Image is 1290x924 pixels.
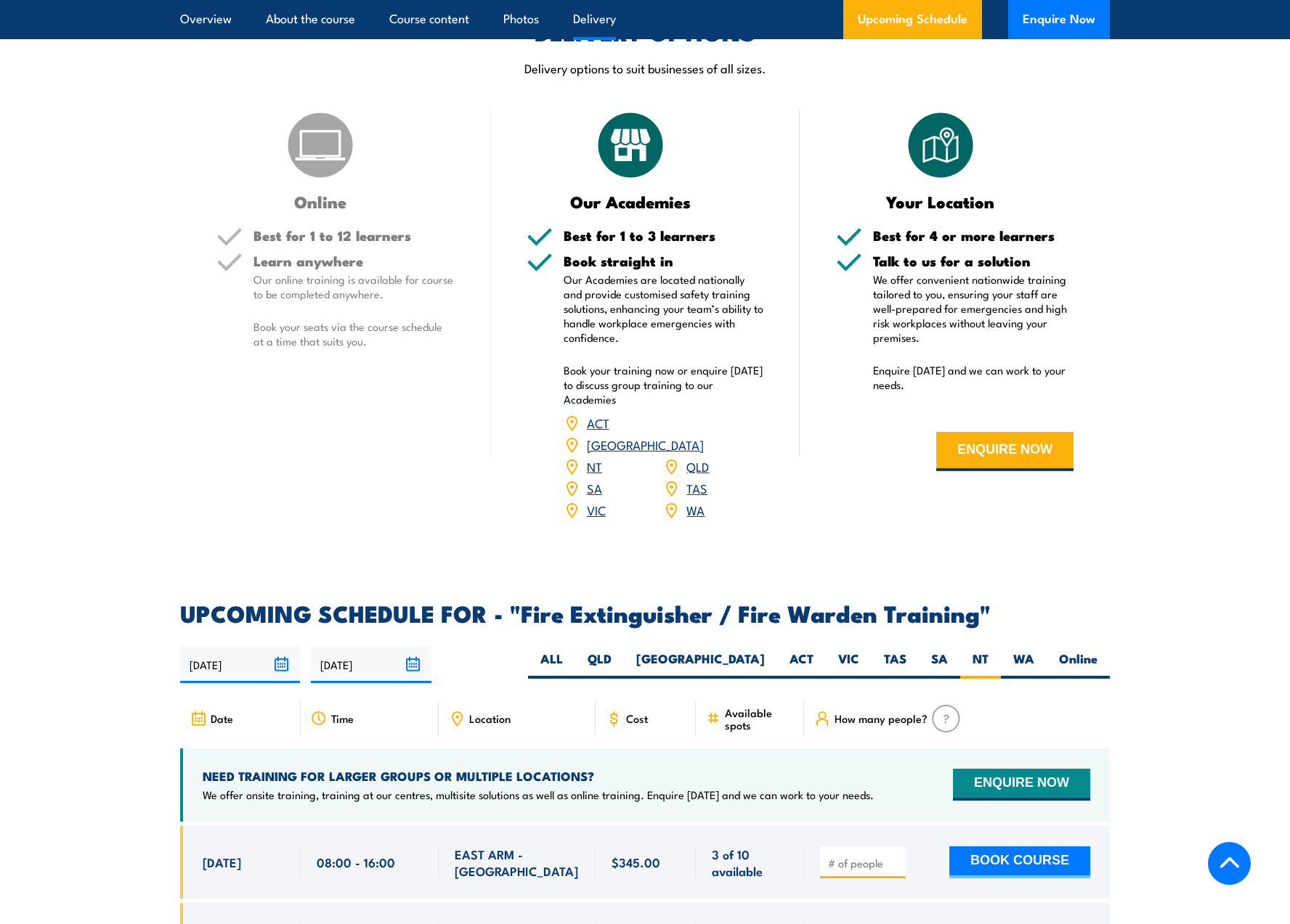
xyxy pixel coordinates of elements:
[953,769,1090,801] button: ENQUIRE NOW
[626,712,648,724] span: Cost
[253,319,454,348] p: Book your seats via the course schedule at a time that suits you.
[253,272,454,301] p: Our online training is available for course to be completed anywhere.
[535,21,755,41] h2: DELIVERY OPTIONS
[873,254,1074,268] h5: Talk to us for a solution
[180,646,300,683] input: From date
[587,501,606,518] a: VIC
[873,272,1074,345] p: We offer convenient nationwide training tailored to you, ensuring your staff are well-prepared fo...
[1001,650,1047,679] label: WA
[612,854,660,870] span: $345.00
[317,854,395,870] span: 08:00 - 16:00
[919,650,960,679] label: SA
[712,846,788,880] span: 3 of 10 available
[564,363,764,406] p: Book your training now or enquire [DATE] to discuss group training to our Academies
[180,60,1110,76] p: Delivery options to suit businesses of all sizes.
[1047,650,1110,679] label: Online
[211,712,233,724] span: Date
[203,854,241,870] span: [DATE]
[203,768,874,784] h4: NEED TRAINING FOR LARGER GROUPS OR MULTIPLE LOCATIONS?
[686,479,707,496] a: TAS
[835,712,928,724] span: How many people?
[872,650,919,679] label: TAS
[564,272,764,345] p: Our Academies are located nationally and provide customised safety training solutions, enhancing ...
[624,650,777,679] label: [GEOGRAPHIC_DATA]
[564,229,764,242] h5: Best for 1 to 3 learners
[455,846,580,880] span: EAST ARM - [GEOGRAPHIC_DATA]
[873,229,1074,242] h5: Best for 4 or more learners
[960,650,1001,679] label: NT
[253,229,454,242] h5: Best for 1 to 12 learners
[587,436,704,453] a: [GEOGRAPHIC_DATA]
[828,856,901,870] input: # of people
[203,788,874,802] p: We offer onsite training, training at our centres, multisite solutions as well as online training...
[216,193,425,210] h3: Online
[777,650,826,679] label: ACT
[936,432,1074,471] button: ENQUIRE NOW
[180,602,1110,623] h2: UPCOMING SCHEDULE FOR - "Fire Extinguisher / Fire Warden Training"
[587,414,609,431] a: ACT
[587,457,602,475] a: NT
[836,193,1044,210] h3: Your Location
[528,650,575,679] label: ALL
[575,650,624,679] label: QLD
[331,712,354,724] span: Time
[949,846,1090,878] button: BOOK COURSE
[469,712,511,724] span: Location
[564,254,764,268] h5: Book straight in
[311,646,431,683] input: To date
[826,650,872,679] label: VIC
[686,501,705,518] a: WA
[527,193,735,210] h3: Our Academies
[873,363,1074,392] p: Enquire [DATE] and we can work to your needs.
[725,706,794,731] span: Available spots
[686,457,709,475] a: QLD
[253,254,454,268] h5: Learn anywhere
[587,479,602,496] a: SA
